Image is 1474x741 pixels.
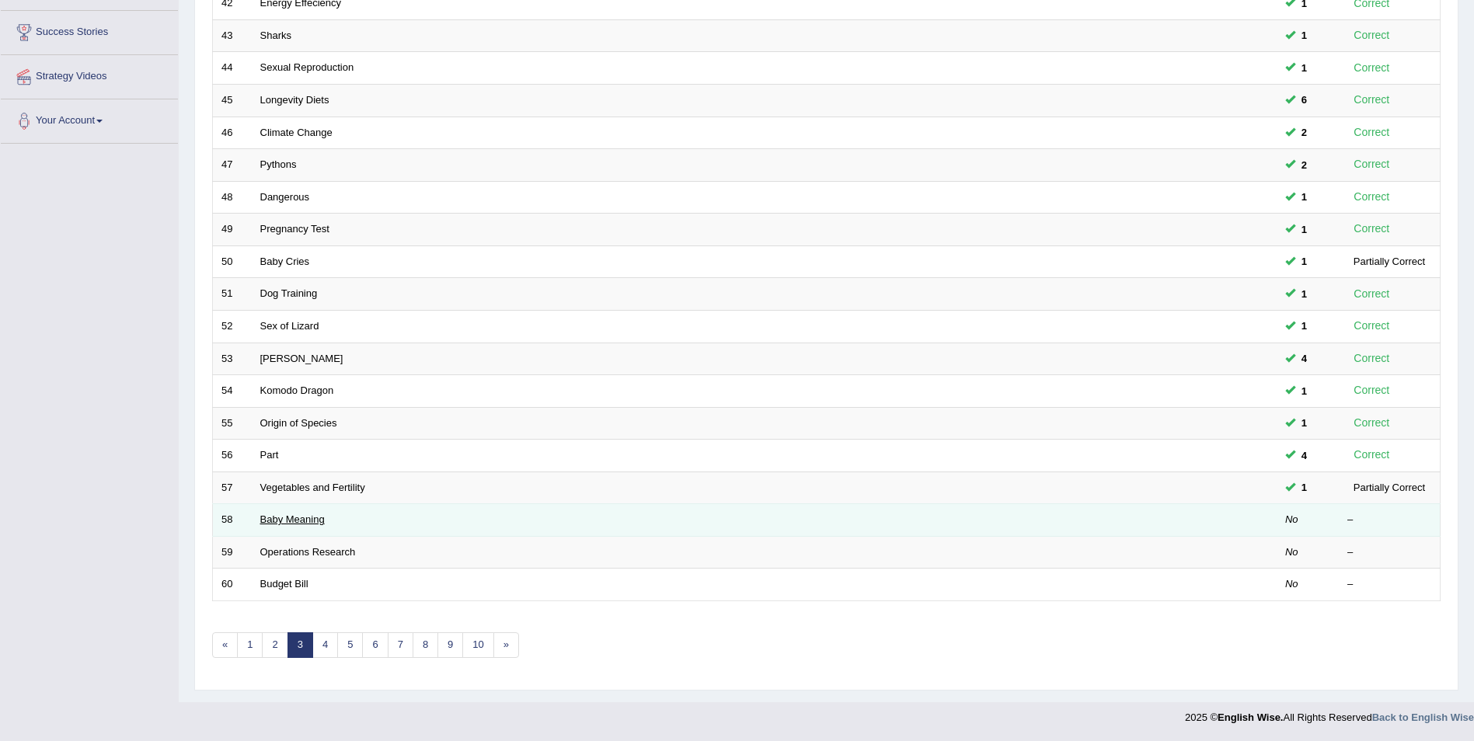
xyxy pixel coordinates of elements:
[260,61,354,73] a: Sexual Reproduction
[1185,702,1474,725] div: 2025 © All Rights Reserved
[260,256,310,267] a: Baby Cries
[388,632,413,658] a: 7
[213,214,252,246] td: 49
[213,52,252,85] td: 44
[1295,157,1313,173] span: You can still take this question
[260,158,297,170] a: Pythons
[1347,155,1396,173] div: Correct
[260,482,365,493] a: Vegetables and Fertility
[260,287,318,299] a: Dog Training
[213,440,252,472] td: 56
[213,471,252,504] td: 57
[213,375,252,408] td: 54
[1347,381,1396,399] div: Correct
[262,632,287,658] a: 2
[212,632,238,658] a: «
[1347,220,1396,238] div: Correct
[1347,577,1431,592] div: –
[1295,447,1313,464] span: You can still take this question
[462,632,493,658] a: 10
[260,127,333,138] a: Climate Change
[1347,124,1396,141] div: Correct
[1295,221,1313,238] span: You can still take this question
[1285,546,1298,558] em: No
[1347,479,1431,496] div: Partially Correct
[1295,318,1313,334] span: You can still take this question
[213,245,252,278] td: 50
[260,384,334,396] a: Komodo Dragon
[1347,350,1396,367] div: Correct
[1347,317,1396,335] div: Correct
[1347,59,1396,77] div: Correct
[213,310,252,343] td: 52
[260,320,319,332] a: Sex of Lizard
[213,181,252,214] td: 48
[213,536,252,569] td: 59
[213,19,252,52] td: 43
[213,569,252,601] td: 60
[1295,92,1313,108] span: You can still take this question
[287,632,313,658] a: 3
[260,578,308,590] a: Budget Bill
[1347,91,1396,109] div: Correct
[1,99,178,138] a: Your Account
[1347,253,1431,270] div: Partially Correct
[1295,383,1313,399] span: You can still take this question
[1295,286,1313,302] span: You can still take this question
[213,407,252,440] td: 55
[213,504,252,537] td: 58
[260,191,310,203] a: Dangerous
[1295,27,1313,43] span: You can still take this question
[213,149,252,182] td: 47
[260,353,343,364] a: [PERSON_NAME]
[1347,414,1396,432] div: Correct
[1372,711,1474,723] a: Back to English Wise
[1295,350,1313,367] span: You can still take this question
[260,30,291,41] a: Sharks
[1,55,178,94] a: Strategy Videos
[1295,124,1313,141] span: You can still take this question
[1295,479,1313,496] span: You can still take this question
[1347,285,1396,303] div: Correct
[1218,711,1283,723] strong: English Wise.
[1295,415,1313,431] span: You can still take this question
[1285,513,1298,525] em: No
[413,632,438,658] a: 8
[1295,60,1313,76] span: You can still take this question
[260,417,337,429] a: Origin of Species
[1295,189,1313,205] span: You can still take this question
[213,85,252,117] td: 45
[1347,446,1396,464] div: Correct
[337,632,363,658] a: 5
[213,117,252,149] td: 46
[1347,545,1431,560] div: –
[260,546,356,558] a: Operations Research
[312,632,338,658] a: 4
[1285,578,1298,590] em: No
[260,449,279,461] a: Part
[1347,26,1396,44] div: Correct
[260,513,325,525] a: Baby Meaning
[260,223,329,235] a: Pregnancy Test
[493,632,519,658] a: »
[1347,513,1431,527] div: –
[260,94,329,106] a: Longevity Diets
[362,632,388,658] a: 6
[237,632,263,658] a: 1
[437,632,463,658] a: 9
[1295,253,1313,270] span: You can still take this question
[1347,188,1396,206] div: Correct
[213,278,252,311] td: 51
[213,343,252,375] td: 53
[1,11,178,50] a: Success Stories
